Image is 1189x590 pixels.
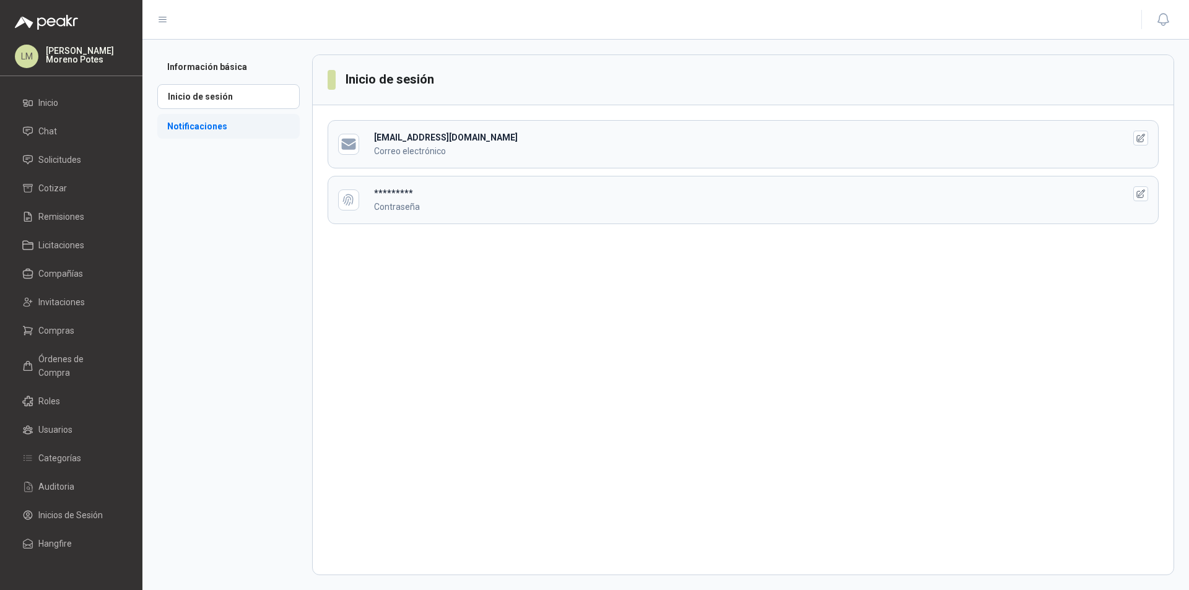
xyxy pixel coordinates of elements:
span: Solicitudes [38,153,81,167]
p: Correo electrónico [374,144,1105,158]
a: Inicio de sesión [157,84,300,109]
a: Información básica [157,54,300,79]
span: Usuarios [38,423,72,436]
span: Roles [38,394,60,408]
span: Inicios de Sesión [38,508,103,522]
p: [PERSON_NAME] Moreno Potes [46,46,128,64]
a: Usuarios [15,418,128,441]
a: Notificaciones [157,114,300,139]
span: Hangfire [38,537,72,550]
a: Categorías [15,446,128,470]
p: Contraseña [374,200,1105,214]
span: Invitaciones [38,295,85,309]
div: LM [15,45,38,68]
a: Órdenes de Compra [15,347,128,384]
a: Inicio [15,91,128,115]
a: Licitaciones [15,233,128,257]
b: [EMAIL_ADDRESS][DOMAIN_NAME] [374,132,518,142]
span: Auditoria [38,480,74,493]
span: Órdenes de Compra [38,352,116,380]
span: Categorías [38,451,81,465]
img: Logo peakr [15,15,78,30]
a: Hangfire [15,532,128,555]
a: Chat [15,119,128,143]
span: Chat [38,124,57,138]
a: Inicios de Sesión [15,503,128,527]
a: Invitaciones [15,290,128,314]
a: Solicitudes [15,148,128,171]
span: Licitaciones [38,238,84,252]
a: Remisiones [15,205,128,228]
span: Cotizar [38,181,67,195]
a: Roles [15,389,128,413]
span: Compañías [38,267,83,280]
a: Auditoria [15,475,128,498]
span: Compras [38,324,74,337]
span: Inicio [38,96,58,110]
a: Cotizar [15,176,128,200]
span: Remisiones [38,210,84,223]
a: Compañías [15,262,128,285]
h3: Inicio de sesión [346,70,436,89]
a: Compras [15,319,128,342]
